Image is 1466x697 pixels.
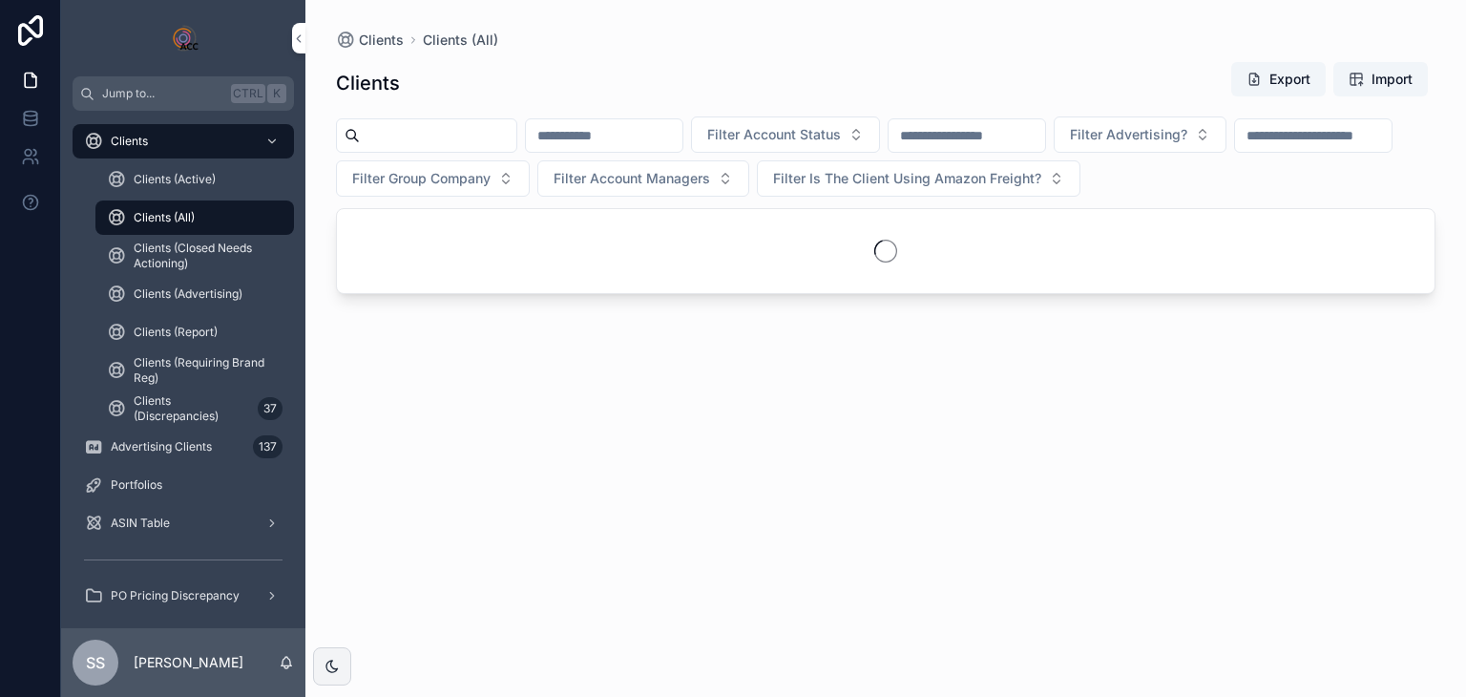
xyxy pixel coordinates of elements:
[73,124,294,158] a: Clients
[73,468,294,502] a: Portfolios
[73,430,294,464] a: Advertising Clients137
[336,160,530,197] button: Select Button
[258,397,283,420] div: 37
[423,31,498,50] a: Clients (All)
[134,325,218,340] span: Clients (Report)
[168,23,199,53] img: App logo
[102,86,223,101] span: Jump to...
[1372,70,1413,89] span: Import
[95,353,294,388] a: Clients (Requiring Brand Reg)
[111,134,148,149] span: Clients
[134,172,216,187] span: Clients (Active)
[95,391,294,426] a: Clients (Discrepancies)37
[95,239,294,273] a: Clients (Closed Needs Actioning)
[773,169,1041,188] span: Filter Is The Client Using Amazon Freight?
[707,125,841,144] span: Filter Account Status
[95,277,294,311] a: Clients (Advertising)
[537,160,749,197] button: Select Button
[757,160,1080,197] button: Select Button
[1054,116,1226,153] button: Select Button
[134,210,195,225] span: Clients (All)
[253,435,283,458] div: 137
[1231,62,1326,96] button: Export
[111,588,240,603] span: PO Pricing Discrepancy
[111,516,170,531] span: ASIN Table
[336,70,400,96] h1: Clients
[73,76,294,111] button: Jump to...CtrlK
[134,653,243,672] p: [PERSON_NAME]
[95,315,294,349] a: Clients (Report)
[231,84,265,103] span: Ctrl
[554,169,710,188] span: Filter Account Managers
[86,651,105,674] span: SS
[1070,125,1187,144] span: Filter Advertising?
[359,31,404,50] span: Clients
[111,439,212,454] span: Advertising Clients
[134,355,275,386] span: Clients (Requiring Brand Reg)
[1333,62,1428,96] button: Import
[61,111,305,628] div: scrollable content
[134,241,275,271] span: Clients (Closed Needs Actioning)
[73,579,294,613] a: PO Pricing Discrepancy
[134,393,250,424] span: Clients (Discrepancies)
[95,162,294,197] a: Clients (Active)
[269,86,284,101] span: K
[73,506,294,540] a: ASIN Table
[352,169,491,188] span: Filter Group Company
[95,201,294,235] a: Clients (All)
[336,31,404,50] a: Clients
[691,116,880,153] button: Select Button
[134,286,242,302] span: Clients (Advertising)
[111,477,162,493] span: Portfolios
